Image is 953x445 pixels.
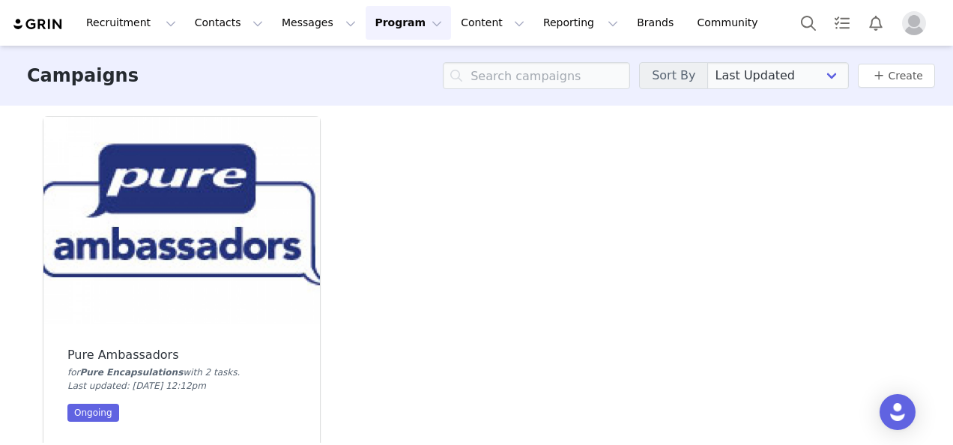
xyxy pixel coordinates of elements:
[43,117,320,324] img: Pure Ambassadors
[77,6,185,40] button: Recruitment
[186,6,272,40] button: Contacts
[859,6,892,40] button: Notifications
[628,6,687,40] a: Brands
[443,62,630,89] input: Search campaigns
[12,17,64,31] img: grin logo
[689,6,774,40] a: Community
[826,6,859,40] a: Tasks
[80,367,184,378] span: Pure Encapsulations
[880,394,916,430] div: Open Intercom Messenger
[902,11,926,35] img: placeholder-profile.jpg
[67,379,296,393] div: Last updated: [DATE] 12:12pm
[67,366,296,379] div: for with 2 task .
[67,348,296,362] div: Pure Ambassadors
[232,367,237,378] span: s
[858,64,935,88] button: Create
[67,404,119,422] div: Ongoing
[452,6,533,40] button: Content
[273,6,365,40] button: Messages
[534,6,627,40] button: Reporting
[366,6,451,40] button: Program
[870,67,923,85] a: Create
[27,62,139,89] h3: Campaigns
[792,6,825,40] button: Search
[893,11,941,35] button: Profile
